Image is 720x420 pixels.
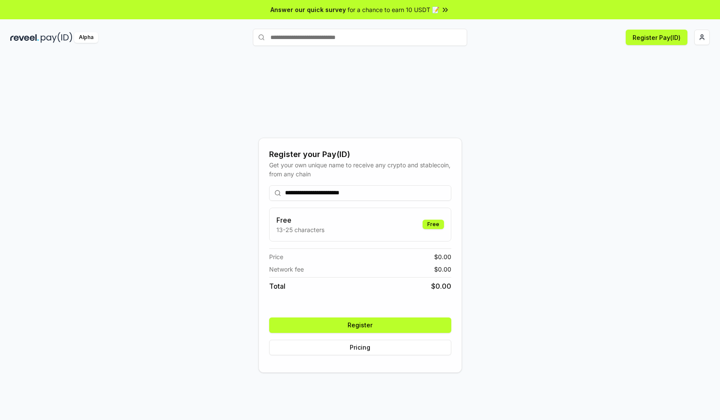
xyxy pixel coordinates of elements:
span: $ 0.00 [434,252,451,261]
div: Alpha [74,32,98,43]
span: Network fee [269,265,304,274]
button: Register Pay(ID) [626,30,687,45]
span: $ 0.00 [431,281,451,291]
p: 13-25 characters [276,225,324,234]
div: Register your Pay(ID) [269,148,451,160]
img: pay_id [41,32,72,43]
button: Register [269,317,451,333]
span: for a chance to earn 10 USDT 📝 [348,5,439,14]
div: Free [423,220,444,229]
span: Price [269,252,283,261]
span: Total [269,281,285,291]
h3: Free [276,215,324,225]
button: Pricing [269,340,451,355]
span: Answer our quick survey [270,5,346,14]
img: reveel_dark [10,32,39,43]
span: $ 0.00 [434,265,451,274]
div: Get your own unique name to receive any crypto and stablecoin, from any chain [269,160,451,178]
